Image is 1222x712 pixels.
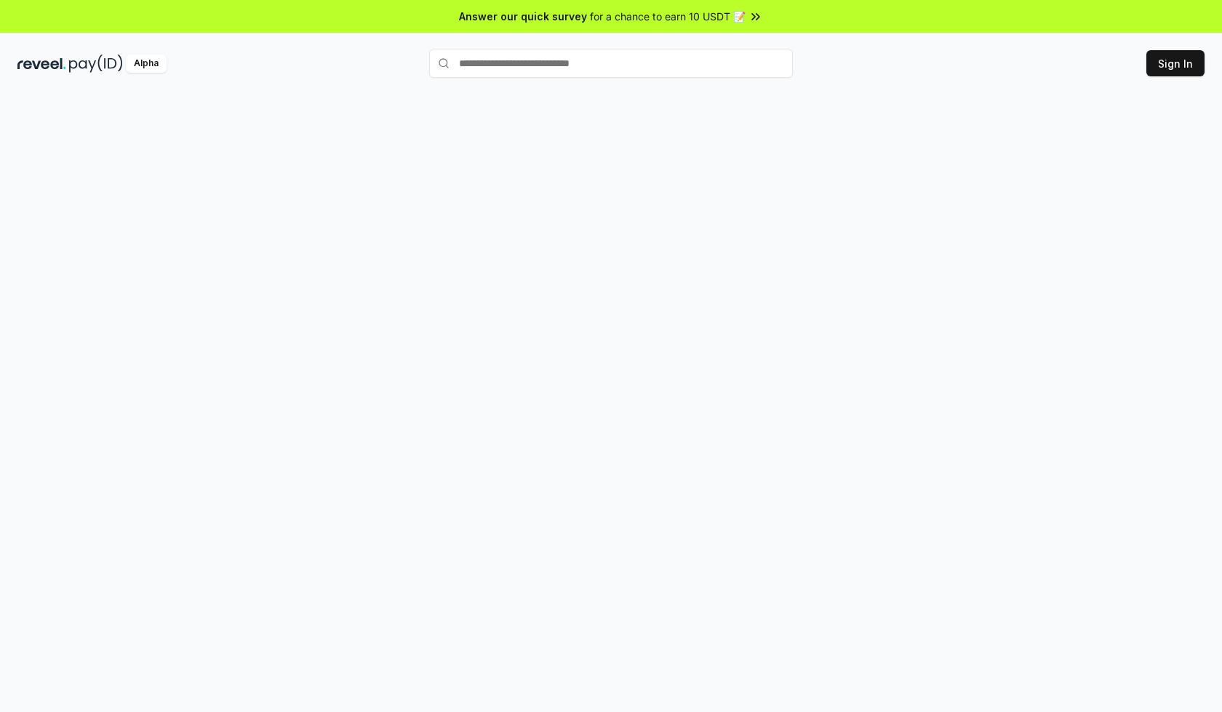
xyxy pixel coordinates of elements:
[126,55,167,73] div: Alpha
[17,55,66,73] img: reveel_dark
[459,9,587,24] span: Answer our quick survey
[590,9,746,24] span: for a chance to earn 10 USDT 📝
[69,55,123,73] img: pay_id
[1146,50,1205,76] button: Sign In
